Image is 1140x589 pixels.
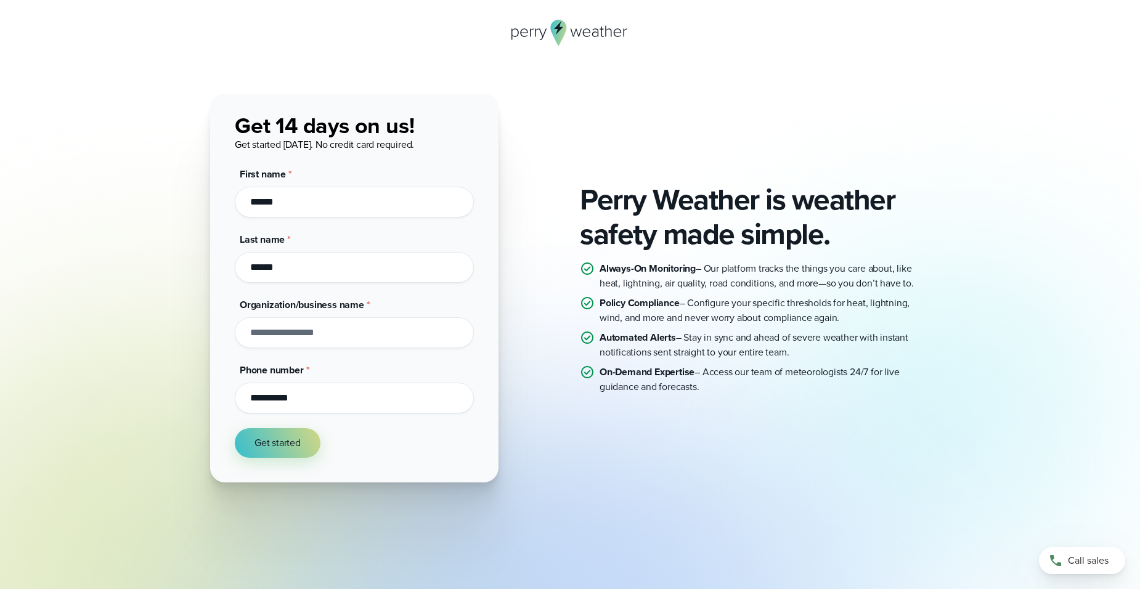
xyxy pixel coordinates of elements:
strong: Automated Alerts [600,330,676,344]
span: Last name [240,232,285,246]
strong: On-Demand Expertise [600,365,694,379]
span: Call sales [1068,553,1109,568]
p: – Stay in sync and ahead of severe weather with instant notifications sent straight to your entir... [600,330,930,360]
span: Phone number [240,363,304,377]
p: – Our platform tracks the things you care about, like heat, lightning, air quality, road conditio... [600,261,930,291]
span: Get 14 days on us! [235,109,414,142]
h2: Perry Weather is weather safety made simple. [580,182,930,251]
strong: Policy Compliance [600,296,680,310]
span: First name [240,167,286,181]
span: Get started [254,436,301,450]
span: Get started [DATE]. No credit card required. [235,137,414,152]
a: Call sales [1039,547,1125,574]
button: Get started [235,428,320,458]
p: – Access our team of meteorologists 24/7 for live guidance and forecasts. [600,365,930,394]
p: – Configure your specific thresholds for heat, lightning, wind, and more and never worry about co... [600,296,930,325]
span: Organization/business name [240,298,364,312]
strong: Always-On Monitoring [600,261,696,275]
